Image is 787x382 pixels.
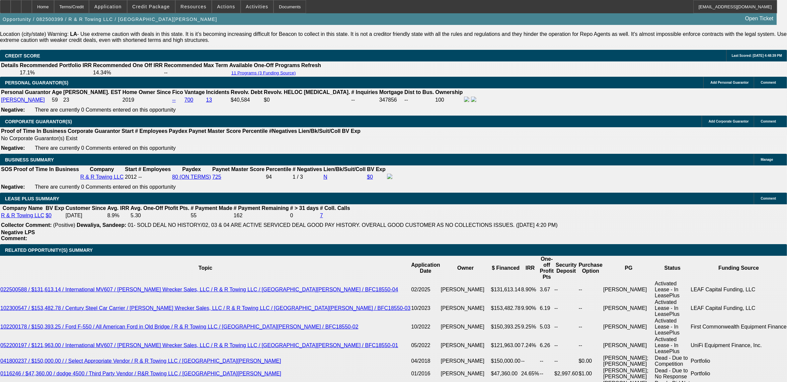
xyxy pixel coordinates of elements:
td: Activated Lease - In LeasePlus [655,299,690,318]
td: $121,963.00 [491,336,521,355]
b: Paynet Master Score [189,128,241,134]
td: 6.26 [539,336,554,355]
td: [PERSON_NAME]; [PERSON_NAME] [603,367,654,380]
td: UniFi Equipment Finance, Inc. [690,336,787,355]
td: 0 [290,212,319,219]
button: Actions [212,0,240,13]
td: Activated Lease - In LeasePlus [655,318,690,336]
th: Refresh [301,62,322,69]
td: -- [578,299,603,318]
b: # Payment Made [191,205,232,211]
button: Credit Package [127,0,175,13]
b: LA [70,31,77,37]
th: PG [603,256,654,280]
span: Application [94,4,121,9]
span: LEASE PLUS SUMMARY [5,196,59,201]
span: Credit Package [132,4,170,9]
td: $150,393.25 [491,318,521,336]
span: RELATED OPPORTUNITY(S) SUMMARY [5,247,93,253]
td: No Corporate Guarantor(s) Exist [1,135,363,142]
b: Lien/Bk/Suit/Coll [323,166,365,172]
b: Dewaliya, Sandeep: [77,222,126,228]
b: Percentile [242,128,268,134]
th: SOS [1,166,13,173]
th: Recommended One Off IRR [93,62,163,69]
b: Negative: [1,107,25,113]
td: [DATE] [65,212,106,219]
td: 8.9% [107,212,129,219]
td: Portfolio [690,367,787,380]
td: 05/2022 [411,336,440,355]
b: Customer Since [65,205,106,211]
b: [PERSON_NAME]. EST [63,89,121,95]
td: -- [554,299,578,318]
a: 052200197 / $121,963.00 / International MV607 / [PERSON_NAME] Wrecker Sales, LLC / R & R Towing L... [0,342,398,348]
span: CORPORATE GUARANTOR(S) [5,119,72,124]
td: $40,584 [230,96,263,104]
th: IRR [521,256,539,280]
b: Paydex [182,166,201,172]
b: Vantage [185,89,205,95]
td: -- [578,318,603,336]
div: 94 [266,174,291,180]
a: R & R Towing LLC [80,174,123,180]
span: Resources [181,4,206,9]
a: $0 [367,174,373,180]
th: Status [655,256,690,280]
b: BV Exp [45,205,64,211]
th: One-off Profit Pts [539,256,554,280]
td: [PERSON_NAME] [440,299,491,318]
td: LEAF Capital Funding, LLC [690,299,787,318]
td: -- [521,355,539,367]
td: [PERSON_NAME] [603,280,654,299]
span: Add Personal Guarantor [710,81,749,84]
b: Negative: [1,145,25,151]
td: $150,000.00 [491,355,521,367]
td: Activated Lease - In LeasePlus [655,280,690,299]
td: [PERSON_NAME] [440,280,491,299]
div: 1 / 3 [293,174,322,180]
td: [PERSON_NAME] [440,318,491,336]
b: Percentile [266,166,291,172]
span: Opportunity / 082500399 / R & R Towing LLC / [GEOGRAPHIC_DATA][PERSON_NAME] [3,17,217,22]
th: Proof of Time In Business [1,128,67,135]
td: [PERSON_NAME] [440,355,491,367]
span: Activities [246,4,269,9]
td: 5.30 [130,212,190,219]
td: -- [554,336,578,355]
th: Funding Source [690,256,787,280]
td: -- [539,367,554,380]
a: 0116246 / $47,360.00 / dodge 4500 / Third Party Vendor / R&R Towing LLC / [GEOGRAPHIC_DATA][PERSO... [0,371,281,376]
span: -- [138,174,142,180]
td: $0 [264,96,351,104]
b: Paynet Master Score [212,166,265,172]
td: $0.00 [578,355,603,367]
b: Paydex [169,128,188,134]
td: 5.03 [539,318,554,336]
img: facebook-icon.png [464,97,469,102]
td: [PERSON_NAME] [440,336,491,355]
b: Revolv. Debt [231,89,263,95]
td: Activated Lease - In LeasePlus [655,336,690,355]
b: Revolv. HELOC [MEDICAL_DATA]. [264,89,350,95]
td: 24.65% [521,367,539,380]
a: -- [172,97,176,103]
td: Dead - Due to No Response [655,367,690,380]
span: There are currently 0 Comments entered on this opportunity [35,184,176,190]
td: $2,997.60 [554,367,578,380]
td: 10/2023 [411,299,440,318]
td: First Commonwealth Equipment Finance [690,318,787,336]
td: 59 [51,96,62,104]
a: 041800237 / $150,000.00 / / Select Appropriate Vendor / R & R Towing LLC / [GEOGRAPHIC_DATA][PERS... [0,358,281,364]
button: Resources [176,0,211,13]
b: Corporate Guarantor [68,128,120,134]
b: #Negatives [269,128,297,134]
span: Actions [217,4,235,9]
td: -- [404,96,434,104]
span: There are currently 0 Comments entered on this opportunity [35,145,176,151]
td: -- [351,96,378,104]
th: $ Financed [491,256,521,280]
a: 102300547 / $153,482.78 / Century Steel Car Carrier / [PERSON_NAME] Wrecker Sales, LLC / R & R To... [0,305,411,311]
th: Available One-Off Programs [229,62,300,69]
td: 347856 [379,96,404,104]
